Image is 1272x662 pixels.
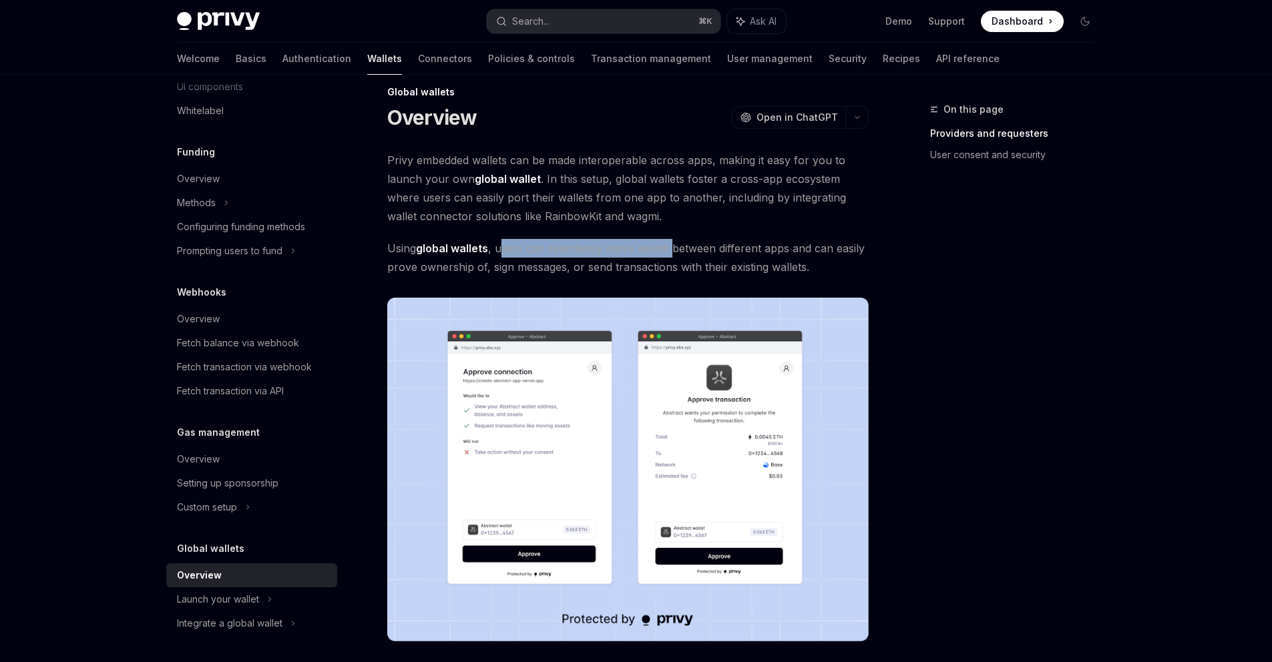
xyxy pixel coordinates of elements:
[387,105,477,129] h1: Overview
[177,615,282,631] div: Integrate a global wallet
[487,9,720,33] button: Search...⌘K
[727,43,813,75] a: User management
[177,12,260,31] img: dark logo
[166,167,337,191] a: Overview
[698,16,712,27] span: ⌘ K
[936,43,1000,75] a: API reference
[166,331,337,355] a: Fetch balance via webhook
[166,307,337,331] a: Overview
[387,85,869,99] div: Global wallets
[177,311,220,327] div: Overview
[732,106,846,129] button: Open in ChatGPT
[166,471,337,495] a: Setting up sponsorship
[177,335,299,351] div: Fetch balance via webhook
[177,451,220,467] div: Overview
[418,43,472,75] a: Connectors
[829,43,867,75] a: Security
[177,541,244,557] h5: Global wallets
[177,475,278,491] div: Setting up sponsorship
[166,563,337,587] a: Overview
[177,43,220,75] a: Welcome
[177,567,222,583] div: Overview
[928,15,965,28] a: Support
[488,43,575,75] a: Policies & controls
[282,43,351,75] a: Authentication
[177,219,305,235] div: Configuring funding methods
[930,123,1106,144] a: Providers and requesters
[930,144,1106,165] a: User consent and security
[416,242,488,255] strong: global wallets
[387,151,869,226] span: Privy embedded wallets can be made interoperable across apps, making it easy for you to launch yo...
[236,43,266,75] a: Basics
[512,13,550,29] div: Search...
[166,379,337,403] a: Fetch transaction via API
[387,298,869,641] img: images/Crossapp.png
[166,355,337,379] a: Fetch transaction via webhook
[177,103,224,119] div: Whitelabel
[177,284,226,300] h5: Webhooks
[177,144,215,160] h5: Funding
[750,15,777,28] span: Ask AI
[591,43,711,75] a: Transaction management
[166,215,337,239] a: Configuring funding methods
[166,447,337,471] a: Overview
[367,43,402,75] a: Wallets
[1074,11,1096,32] button: Toggle dark mode
[943,101,1004,117] span: On this page
[883,43,920,75] a: Recipes
[475,172,541,186] strong: global wallet
[727,9,786,33] button: Ask AI
[177,171,220,187] div: Overview
[177,591,259,607] div: Launch your wallet
[387,239,869,276] span: Using , users can seamlessly move assets between different apps and can easily prove ownership of...
[166,99,337,123] a: Whitelabel
[981,11,1064,32] a: Dashboard
[757,111,838,124] span: Open in ChatGPT
[177,243,282,259] div: Prompting users to fund
[177,499,237,515] div: Custom setup
[885,15,912,28] a: Demo
[177,359,312,375] div: Fetch transaction via webhook
[177,195,216,211] div: Methods
[992,15,1043,28] span: Dashboard
[177,424,260,440] h5: Gas management
[177,383,284,399] div: Fetch transaction via API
